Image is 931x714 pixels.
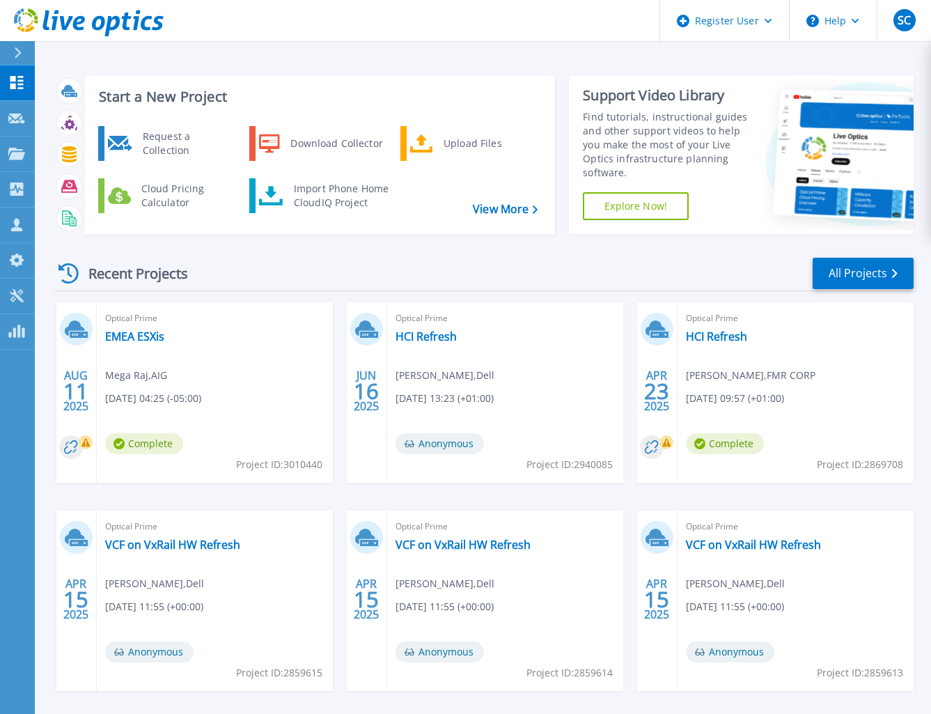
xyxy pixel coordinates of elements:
[98,178,241,213] a: Cloud Pricing Calculator
[105,391,201,406] span: [DATE] 04:25 (-05:00)
[437,130,540,157] div: Upload Files
[400,126,543,161] a: Upload Files
[105,433,183,454] span: Complete
[105,538,240,552] a: VCF on VxRail HW Refresh
[817,457,903,472] span: Project ID: 2869708
[583,110,754,180] div: Find tutorials, instructional guides and other support videos to help you make the most of your L...
[287,182,396,210] div: Import Phone Home CloudIQ Project
[686,311,905,326] span: Optical Prime
[354,593,379,605] span: 15
[898,15,911,26] span: SC
[396,599,494,614] span: [DATE] 11:55 (+00:00)
[396,519,615,534] span: Optical Prime
[105,368,167,383] span: Mega Raj , AIG
[54,256,207,290] div: Recent Projects
[105,311,324,326] span: Optical Prime
[105,599,203,614] span: [DATE] 11:55 (+00:00)
[98,126,241,161] a: Request a Collection
[396,311,615,326] span: Optical Prime
[644,593,669,605] span: 15
[136,130,237,157] div: Request a Collection
[643,366,670,417] div: APR 2025
[686,642,774,662] span: Anonymous
[583,192,689,220] a: Explore Now!
[396,576,494,591] span: [PERSON_NAME] , Dell
[686,576,785,591] span: [PERSON_NAME] , Dell
[643,574,670,625] div: APR 2025
[63,366,89,417] div: AUG 2025
[396,538,531,552] a: VCF on VxRail HW Refresh
[686,599,784,614] span: [DATE] 11:55 (+00:00)
[63,385,88,397] span: 11
[396,329,457,343] a: HCI Refresh
[353,366,380,417] div: JUN 2025
[134,182,237,210] div: Cloud Pricing Calculator
[99,89,537,104] h3: Start a New Project
[686,538,821,552] a: VCF on VxRail HW Refresh
[396,642,484,662] span: Anonymous
[396,433,484,454] span: Anonymous
[353,574,380,625] div: APR 2025
[686,329,747,343] a: HCI Refresh
[236,457,322,472] span: Project ID: 3010440
[686,519,905,534] span: Optical Prime
[473,203,538,216] a: View More
[249,126,392,161] a: Download Collector
[63,593,88,605] span: 15
[644,385,669,397] span: 23
[236,665,322,681] span: Project ID: 2859615
[105,642,194,662] span: Anonymous
[63,574,89,625] div: APR 2025
[105,329,164,343] a: EMEA ESXis
[526,457,613,472] span: Project ID: 2940085
[686,368,815,383] span: [PERSON_NAME] , FMR CORP
[813,258,914,289] a: All Projects
[283,130,389,157] div: Download Collector
[583,86,754,104] div: Support Video Library
[686,391,784,406] span: [DATE] 09:57 (+01:00)
[396,368,494,383] span: [PERSON_NAME] , Dell
[396,391,494,406] span: [DATE] 13:23 (+01:00)
[526,665,613,681] span: Project ID: 2859614
[686,433,764,454] span: Complete
[105,519,324,534] span: Optical Prime
[354,385,379,397] span: 16
[817,665,903,681] span: Project ID: 2859613
[105,576,204,591] span: [PERSON_NAME] , Dell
